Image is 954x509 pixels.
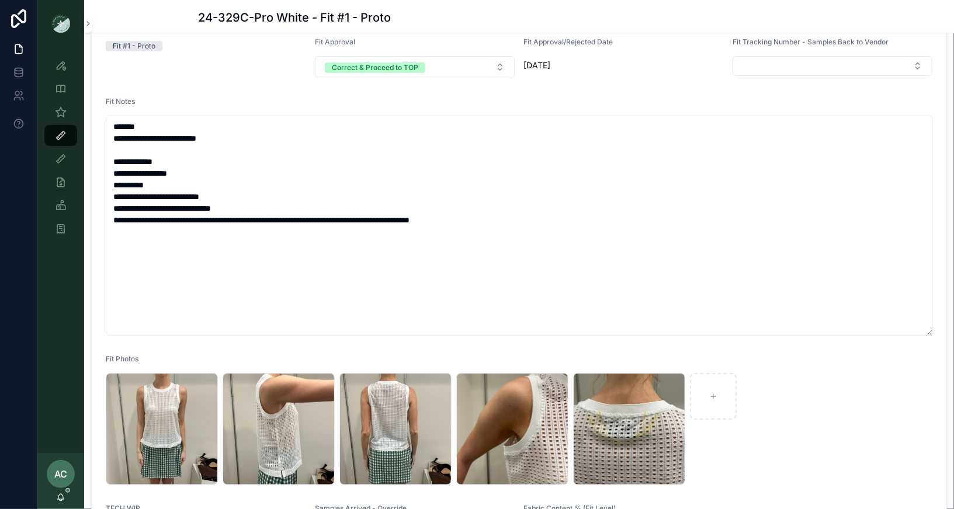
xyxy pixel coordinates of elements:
[315,56,515,78] button: Select Button
[315,37,355,46] span: Fit Approval
[524,37,613,46] span: Fit Approval/Rejected Date
[37,47,84,254] div: scrollable content
[198,9,391,26] h1: 24-329C-Pro White - Fit #1 - Proto
[332,62,418,73] div: Correct & Proceed to TOP
[113,41,155,51] div: Fit #1 - Proto
[733,56,932,76] button: Select Button
[51,14,70,33] img: App logo
[106,97,135,106] span: Fit Notes
[524,60,724,71] span: [DATE]
[733,37,889,46] span: Fit Tracking Number - Samples Back to Vendor
[54,467,67,481] span: AC
[106,354,138,363] span: Fit Photos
